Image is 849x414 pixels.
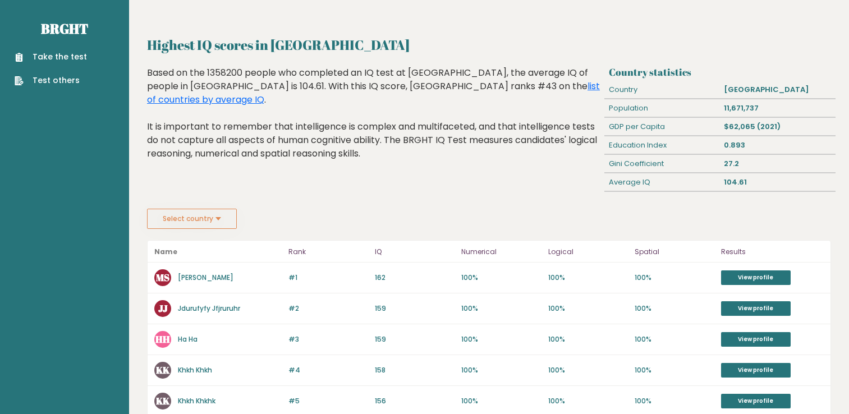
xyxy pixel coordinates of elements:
div: [GEOGRAPHIC_DATA] [720,81,836,99]
div: Education Index [604,136,720,154]
p: #1 [288,273,368,283]
a: View profile [721,363,791,378]
div: 104.61 [720,173,836,191]
div: 27.2 [720,155,836,173]
a: Brght [41,20,88,38]
p: Rank [288,245,368,259]
a: View profile [721,270,791,285]
a: Khkh Khkhk [178,396,215,406]
div: $62,065 (2021) [720,118,836,136]
p: 100% [635,334,714,344]
text: KK [156,364,170,376]
div: Gini Coefficient [604,155,720,173]
a: list of countries by average IQ [147,80,600,106]
p: 159 [375,303,455,314]
p: 159 [375,334,455,344]
p: 100% [548,396,628,406]
text: KK [156,394,170,407]
h3: Country statistics [609,66,831,78]
p: #5 [288,396,368,406]
p: Spatial [635,245,714,259]
p: IQ [375,245,455,259]
p: 100% [548,273,628,283]
p: 100% [548,334,628,344]
div: 0.893 [720,136,836,154]
p: #4 [288,365,368,375]
p: 156 [375,396,455,406]
p: 100% [635,303,714,314]
a: View profile [721,301,791,316]
p: #2 [288,303,368,314]
button: Select country [147,209,237,229]
p: Results [721,245,824,259]
a: Test others [15,75,87,86]
p: 100% [461,334,541,344]
p: 100% [461,396,541,406]
a: Take the test [15,51,87,63]
text: HH [155,333,170,346]
a: Khkh Khkh [178,365,212,375]
p: 100% [461,365,541,375]
p: 100% [635,396,714,406]
a: View profile [721,394,791,408]
a: Ha Ha [178,334,198,344]
b: Name [154,247,177,256]
text: JJ [158,302,168,315]
text: MS [156,271,169,284]
p: 100% [635,273,714,283]
p: Logical [548,245,628,259]
h2: Highest IQ scores in [GEOGRAPHIC_DATA] [147,35,831,55]
p: 100% [548,365,628,375]
div: 11,671,737 [720,99,836,117]
div: Based on the 1358200 people who completed an IQ test at [GEOGRAPHIC_DATA], the average IQ of peop... [147,66,600,177]
a: View profile [721,332,791,347]
p: 162 [375,273,455,283]
p: 100% [548,303,628,314]
div: GDP per Capita [604,118,720,136]
p: Numerical [461,245,541,259]
p: 100% [461,303,541,314]
p: 100% [461,273,541,283]
div: Average IQ [604,173,720,191]
a: [PERSON_NAME] [178,273,233,282]
p: 158 [375,365,455,375]
p: #3 [288,334,368,344]
div: Population [604,99,720,117]
a: Jdurufyfy Jfjruruhr [178,303,240,313]
p: 100% [635,365,714,375]
div: Country [604,81,720,99]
